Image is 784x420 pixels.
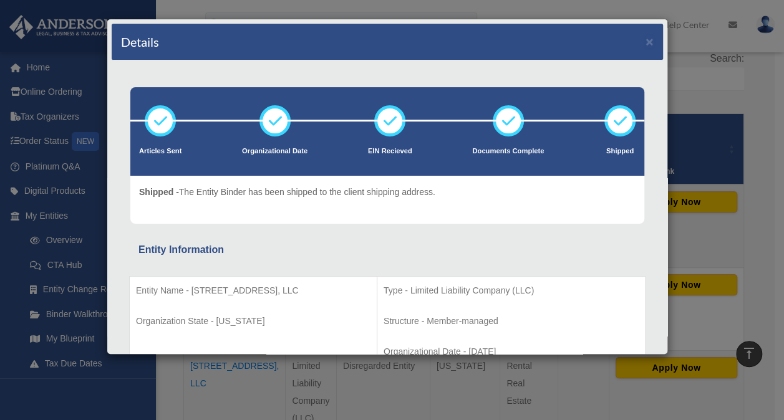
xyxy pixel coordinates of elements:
[139,184,435,200] p: The Entity Binder has been shipped to the client shipping address.
[136,313,370,329] p: Organization State - [US_STATE]
[138,241,636,259] div: Entity Information
[136,283,370,298] p: Entity Name - [STREET_ADDRESS], LLC
[384,283,639,298] p: Type - Limited Liability Company (LLC)
[384,313,639,329] p: Structure - Member-managed
[139,187,179,197] span: Shipped -
[604,145,636,158] p: Shipped
[368,145,412,158] p: EIN Recieved
[384,344,639,360] p: Organizational Date - [DATE]
[121,33,159,50] h4: Details
[139,145,181,158] p: Articles Sent
[472,145,544,158] p: Documents Complete
[242,145,307,158] p: Organizational Date
[646,35,654,48] button: ×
